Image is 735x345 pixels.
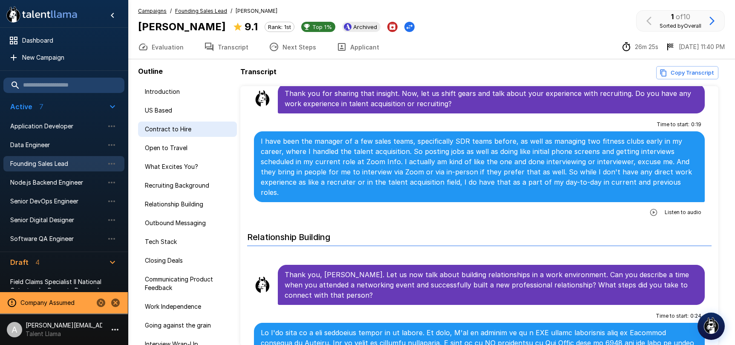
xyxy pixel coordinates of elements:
p: I have been the manager of a few sales teams, specifically SDR teams before, as well as managing ... [261,136,698,197]
button: Archive Applicant [387,22,398,32]
span: 0 : 19 [691,120,701,129]
div: Work Independence [138,299,237,314]
div: View profile in Ashby [342,22,380,32]
span: Outbound Messaging [145,219,230,227]
span: Time to start : [657,120,689,129]
span: [PERSON_NAME] [236,7,277,15]
div: Communicating Product Feedback [138,272,237,296]
span: 0 : 24 [690,312,701,320]
span: Work Independence [145,302,230,311]
div: Contract to Hire [138,122,237,137]
p: 26m 25s [635,43,658,51]
span: Archived [350,23,380,30]
u: Founding Sales Lead [175,8,227,14]
span: Listen to audio [665,208,701,217]
button: Applicant [326,35,389,59]
b: Transcript [240,67,277,76]
span: Closing Deals [145,256,230,265]
b: 9.1 [245,20,258,33]
div: Introduction [138,84,237,99]
b: Outline [138,67,163,75]
span: What Excites You? [145,162,230,171]
div: The time between starting and completing the interview [621,42,658,52]
b: [PERSON_NAME] [138,20,226,33]
p: Thank you, [PERSON_NAME]. Let us now talk about building relationships in a work environment. Can... [285,270,698,300]
span: of 10 [676,12,690,21]
button: Evaluation [128,35,194,59]
span: / [231,7,232,15]
u: Campaigns [138,8,167,14]
img: llama_clean.png [254,276,271,293]
img: logo_glasses@2x.png [703,317,720,334]
span: US Based [145,106,230,115]
span: Recruiting Background [145,181,230,190]
b: 1 [671,12,674,21]
button: Next Steps [259,35,326,59]
div: Relationship Building [138,197,237,212]
button: Change Stage [404,22,415,32]
div: Going against the grain [138,318,237,333]
span: Going against the grain [145,321,230,330]
span: Contract to Hire [145,125,230,133]
span: Open to Travel [145,144,230,152]
div: US Based [138,103,237,118]
div: Closing Deals [138,253,237,268]
p: [DATE] 11:40 PM [679,43,725,51]
span: Time to start : [656,312,689,320]
span: Tech Stack [145,238,230,246]
div: Outbound Messaging [138,215,237,231]
span: Sorted by Overall [660,23,701,29]
span: / [170,7,172,15]
div: What Excites You? [138,159,237,174]
h6: Relationship Building [247,223,712,246]
span: Communicating Product Feedback [145,275,230,292]
div: Recruiting Background [138,178,237,193]
div: Open to Travel [138,140,237,156]
button: Transcript [194,35,259,59]
span: Introduction [145,87,230,96]
span: Rank: 1st [265,23,294,30]
span: Top 1% [309,23,335,30]
span: Relationship Building [145,200,230,209]
img: llama_clean.png [254,90,271,107]
div: The date and time when the interview was completed [665,42,725,52]
p: Thank you for sharing that insight. Now, let us shift gears and talk about your experience with r... [285,88,698,109]
div: Tech Stack [138,234,237,249]
button: Copy transcript [656,66,718,79]
img: ashbyhq_logo.jpeg [344,23,352,31]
